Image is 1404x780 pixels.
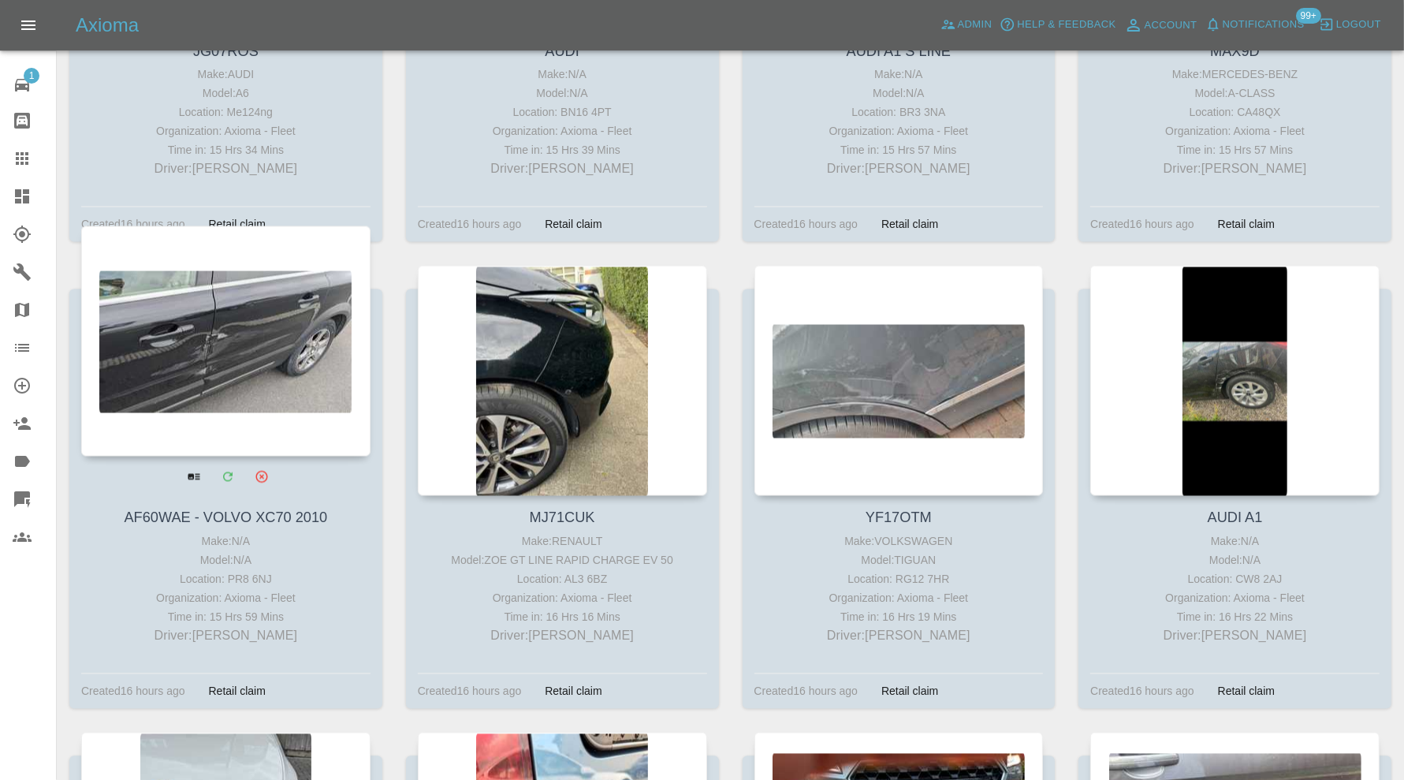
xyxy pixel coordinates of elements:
div: Organization: Axioma - Fleet [422,121,703,140]
div: Model: A-CLASS [1094,84,1376,103]
p: Driver: [PERSON_NAME] [1094,626,1376,645]
div: Time in: 15 Hrs 34 Mins [85,140,367,159]
div: Time in: 16 Hrs 19 Mins [758,607,1040,626]
div: Location: CW8 2AJ [1094,569,1376,588]
div: Model: TIGUAN [758,550,1040,569]
span: 1 [24,68,39,84]
div: Model: ZOE GT LINE RAPID CHARGE EV 50 [422,550,703,569]
div: Location: Me124ng [85,103,367,121]
div: Location: AL3 6BZ [422,569,703,588]
a: YF17OTM [866,509,932,525]
div: Time in: 15 Hrs 57 Mins [758,140,1040,159]
span: Notifications [1223,16,1305,34]
button: Help & Feedback [996,13,1119,37]
a: AUDI [545,43,579,59]
a: Admin [937,13,996,37]
div: Created 16 hours ago [81,681,185,700]
button: Open drawer [9,6,47,44]
div: Organization: Axioma - Fleet [85,121,367,140]
div: Make: N/A [85,532,367,550]
div: Organization: Axioma - Fleet [758,588,1040,607]
p: Driver: [PERSON_NAME] [422,159,703,178]
p: Driver: [PERSON_NAME] [85,159,367,178]
span: Account [1145,17,1197,35]
div: Make: N/A [1094,532,1376,550]
div: Time in: 16 Hrs 16 Mins [422,607,703,626]
div: Make: AUDI [85,65,367,84]
a: MJ71CUK [530,509,595,525]
div: Location: BN16 4PT [422,103,703,121]
div: Organization: Axioma - Fleet [758,121,1040,140]
div: Retail claim [1206,215,1287,233]
div: Time in: 15 Hrs 57 Mins [1094,140,1376,159]
div: Organization: Axioma - Fleet [422,588,703,607]
span: Admin [958,16,992,34]
a: Modify [211,460,244,492]
span: 99+ [1296,8,1321,24]
div: Location: CA48QX [1094,103,1376,121]
a: AF60WAE - VOLVO XC70 2010 [124,509,327,525]
a: JG07ROS [193,43,259,59]
div: Location: BR3 3NA [758,103,1040,121]
a: Account [1120,13,1201,38]
button: Notifications [1201,13,1309,37]
div: Location: RG12 7HR [758,569,1040,588]
p: Driver: [PERSON_NAME] [758,159,1040,178]
div: Created 16 hours ago [1090,681,1194,700]
div: Time in: 15 Hrs 39 Mins [422,140,703,159]
h5: Axioma [76,13,139,38]
a: AUDI A1 [1208,509,1263,525]
a: AUDI A1 S LINE [847,43,951,59]
div: Retail claim [1206,681,1287,700]
div: Retail claim [533,215,613,233]
div: Make: N/A [758,65,1040,84]
div: Make: RENAULT [422,532,703,550]
div: Organization: Axioma - Fleet [85,588,367,607]
div: Make: N/A [422,65,703,84]
p: Driver: [PERSON_NAME] [1094,159,1376,178]
div: Retail claim [197,215,277,233]
div: Created 16 hours ago [1090,215,1194,233]
p: Driver: [PERSON_NAME] [758,626,1040,645]
div: Created 16 hours ago [754,681,858,700]
div: Model: N/A [85,550,367,569]
div: Retail claim [197,681,277,700]
div: Created 16 hours ago [418,215,522,233]
div: Model: N/A [1094,550,1376,569]
button: Logout [1315,13,1385,37]
div: Organization: Axioma - Fleet [1094,121,1376,140]
div: Organization: Axioma - Fleet [1094,588,1376,607]
a: MAX9D [1210,43,1260,59]
div: Time in: 16 Hrs 22 Mins [1094,607,1376,626]
div: Retail claim [870,215,950,233]
div: Created 16 hours ago [754,215,858,233]
div: Model: A6 [85,84,367,103]
div: Retail claim [870,681,950,700]
div: Model: N/A [758,84,1040,103]
a: View [177,460,210,492]
div: Created 16 hours ago [418,681,522,700]
span: Help & Feedback [1017,16,1115,34]
div: Created 16 hours ago [81,215,185,233]
div: Location: PR8 6NJ [85,569,367,588]
p: Driver: [PERSON_NAME] [85,626,367,645]
button: Archive [245,460,277,492]
div: Time in: 15 Hrs 59 Mins [85,607,367,626]
div: Make: MERCEDES-BENZ [1094,65,1376,84]
div: Retail claim [533,681,613,700]
div: Make: VOLKSWAGEN [758,532,1040,550]
p: Driver: [PERSON_NAME] [422,626,703,645]
div: Model: N/A [422,84,703,103]
span: Logout [1336,16,1381,34]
